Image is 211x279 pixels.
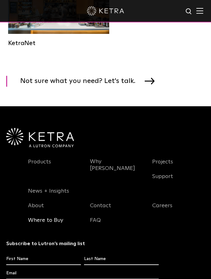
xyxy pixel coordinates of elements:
[185,8,193,16] img: search icon
[6,253,81,265] input: First Name
[6,76,162,87] a: Not sure what you need? Let's talk.
[28,188,69,202] a: News + Insights
[90,217,101,231] a: FAQ
[87,6,124,16] img: ketra-logo-2019-white
[28,202,44,217] a: About
[152,158,173,173] a: Projects
[28,158,51,173] a: Products
[90,202,111,217] a: Contact
[196,8,203,14] img: Hamburger%20Nav.svg
[6,128,74,147] img: Ketra-aLutronCo_White_RGB
[28,158,205,202] div: Navigation Menu
[90,158,143,179] a: Why [PERSON_NAME]
[8,39,109,47] div: KetraNet
[145,78,155,85] img: arrow
[28,217,63,231] a: Where to Buy
[20,76,145,87] span: Not sure what you need? Let's talk.
[152,173,173,187] a: Support
[152,202,172,217] a: Careers
[84,253,159,265] input: Last Name
[6,240,205,247] h3: Subscribe to Lutron’s mailing list
[28,202,205,231] div: Navigation Menu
